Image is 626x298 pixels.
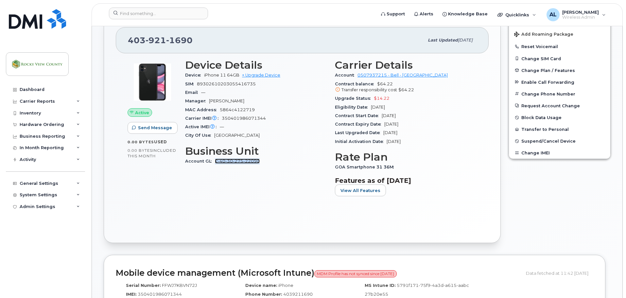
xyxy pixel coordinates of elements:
[245,291,282,297] label: Phone Number:
[509,88,610,100] button: Change Phone Number
[220,124,224,129] span: —
[509,53,610,64] button: Change SIM Card
[335,130,383,135] span: Last Upgraded Date
[335,96,374,101] span: Upgrade Status
[222,116,266,121] span: 350401986071344
[185,98,209,103] span: Manager
[335,122,384,127] span: Contract Expiry Date
[509,135,610,147] button: Suspend/Cancel Device
[521,79,574,84] span: Enable Call Forwarding
[185,81,197,86] span: SIM
[549,11,557,19] span: AL
[314,270,397,277] span: MDM Profile has not synced since [DATE]
[374,96,390,101] span: $14.22
[542,8,610,21] div: Austin Littmann
[509,123,610,135] button: Transfer to Personal
[526,267,593,279] div: Data fetched at 11:42 [DATE]
[209,98,244,103] span: [PERSON_NAME]
[409,8,438,21] a: Alerts
[128,140,154,144] span: 0.00 Bytes
[185,133,214,138] span: City Of Use
[335,73,357,78] span: Account
[335,59,477,71] h3: Carrier Details
[335,184,386,196] button: View All Features
[382,113,396,118] span: [DATE]
[458,38,473,43] span: [DATE]
[509,41,610,52] button: Reset Voicemail
[371,105,385,110] span: [DATE]
[214,133,260,138] span: [GEOGRAPHIC_DATA]
[185,124,220,129] span: Active IMEI
[509,100,610,112] button: Request Account Change
[128,148,176,159] span: included this month
[185,59,327,71] h3: Device Details
[128,35,193,45] span: 403
[505,12,529,17] span: Quicklinks
[509,147,610,159] button: Change IMEI
[335,81,377,86] span: Contract balance
[185,73,204,78] span: Device
[126,282,161,289] label: Serial Number:
[398,87,414,92] span: $64.22
[384,122,398,127] span: [DATE]
[335,165,397,169] span: GOA Smartphone 31 36M
[428,38,458,43] span: Last updated
[365,282,396,289] label: MS Intune ID:
[383,130,397,135] span: [DATE]
[521,139,576,144] span: Suspend/Cancel Device
[340,187,380,194] span: View All Features
[357,73,448,78] a: 0507937215 - Bell - [GEOGRAPHIC_DATA]
[509,64,610,76] button: Change Plan / Features
[185,116,222,121] span: Carrier IMEI
[197,81,256,86] span: 89302610203055416735
[215,159,260,164] a: 2-40-30-275-22090
[278,283,293,288] span: iPhone
[138,291,182,297] span: 350401986071344
[335,81,477,93] span: $64.22
[185,145,327,157] h3: Business Unit
[448,11,488,17] span: Knowledge Base
[185,159,215,164] span: Account GL
[126,291,137,297] label: IMEI:
[335,177,477,184] h3: Features as of [DATE]
[242,73,280,78] a: + Upgrade Device
[562,15,599,20] span: Wireless Admin
[154,139,167,144] span: used
[220,107,255,112] span: 5864c4122719
[365,283,469,297] span: 5791f171-75f9-4a3d-a615-aabc27b20e55
[420,11,433,17] span: Alerts
[598,270,621,293] iframe: Messenger Launcher
[162,283,197,288] span: FFWJ7KBVN72J
[128,122,178,134] button: Send Message
[514,32,573,38] span: Add Roaming Package
[341,87,397,92] span: Transfer responsibility cost
[128,148,152,153] span: 0.00 Bytes
[509,112,610,123] button: Block Data Usage
[335,139,387,144] span: Initial Activation Date
[135,110,149,116] span: Active
[116,269,521,278] h2: Mobile device management (Microsoft Intune)
[335,105,371,110] span: Eligibility Date
[185,90,201,95] span: Email
[201,90,205,95] span: —
[283,291,313,297] span: 4039211690
[562,9,599,15] span: [PERSON_NAME]
[376,8,409,21] a: Support
[387,139,401,144] span: [DATE]
[509,76,610,88] button: Enable Call Forwarding
[245,282,277,289] label: Device name:
[438,8,492,21] a: Knowledge Base
[138,125,172,131] span: Send Message
[509,27,610,41] button: Add Roaming Package
[335,113,382,118] span: Contract Start Date
[109,8,208,19] input: Find something...
[133,62,172,102] img: iPhone_11.jpg
[335,151,477,163] h3: Rate Plan
[166,35,193,45] span: 1690
[185,107,220,112] span: MAC Address
[521,68,575,73] span: Change Plan / Features
[493,8,541,21] div: Quicklinks
[387,11,405,17] span: Support
[146,35,166,45] span: 921
[204,73,239,78] span: iPhone 11 64GB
